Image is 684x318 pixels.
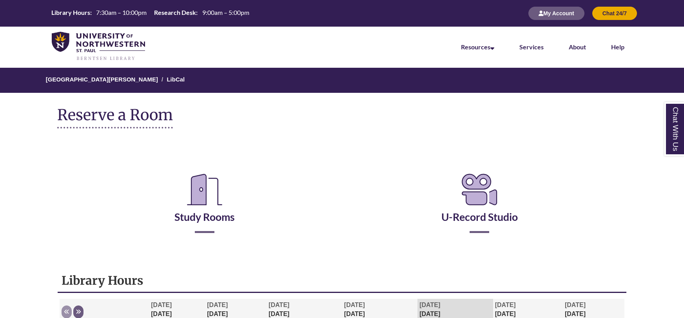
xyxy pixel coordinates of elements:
a: LibCal [167,76,185,83]
th: Research Desk: [151,8,199,17]
button: Chat 24/7 [592,7,637,20]
span: 7:30am – 10:00pm [96,9,147,16]
a: My Account [528,10,584,16]
span: [DATE] [419,302,440,308]
button: My Account [528,7,584,20]
span: 9:00am – 5:00pm [202,9,249,16]
a: Hours Today [48,8,252,18]
th: Library Hours: [48,8,93,17]
img: UNWSP Library Logo [52,32,145,61]
span: [DATE] [207,302,228,308]
h1: Library Hours [62,273,622,288]
a: U-Record Studio [441,191,518,223]
a: Chat 24/7 [592,10,637,16]
span: [DATE] [565,302,586,308]
a: Help [611,43,624,51]
a: Study Rooms [174,191,235,223]
span: [DATE] [151,302,172,308]
span: [DATE] [495,302,516,308]
h1: Reserve a Room [57,107,173,128]
span: [DATE] [269,302,289,308]
span: [DATE] [344,302,365,308]
a: Resources [461,43,494,51]
a: About [569,43,586,51]
nav: Breadcrumb [57,68,627,93]
div: Reserve a Room [57,148,627,256]
a: Services [519,43,544,51]
a: [GEOGRAPHIC_DATA][PERSON_NAME] [46,76,158,83]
